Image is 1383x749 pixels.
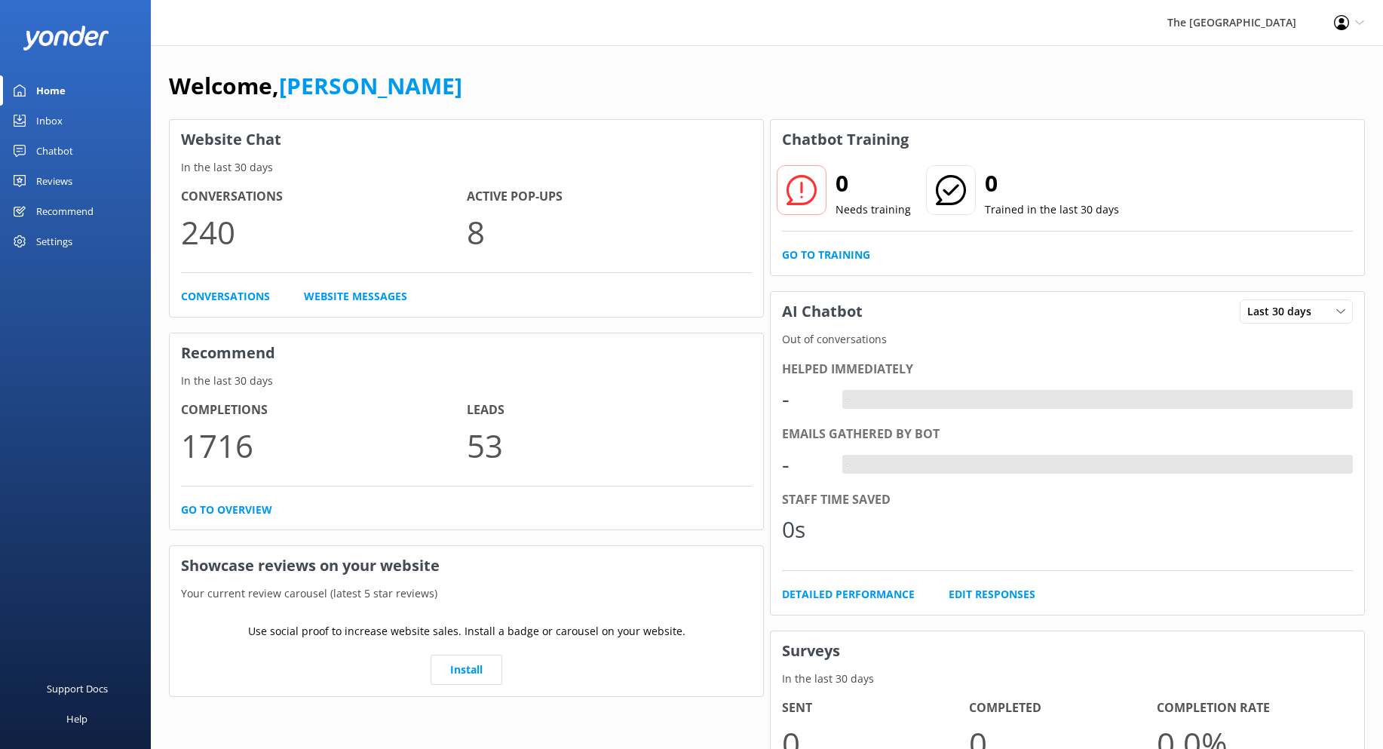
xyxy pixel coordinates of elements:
p: Trained in the last 30 days [985,201,1119,218]
div: Reviews [36,166,72,196]
h2: 0 [985,165,1119,201]
p: Use social proof to increase website sales. Install a badge or carousel on your website. [248,623,685,640]
p: 1716 [181,420,467,471]
h4: Completion Rate [1157,698,1344,718]
div: Emails gathered by bot [782,425,1353,444]
a: Go to Training [782,247,870,263]
div: Support Docs [47,674,108,704]
div: Helped immediately [782,360,1353,379]
div: - [842,455,854,474]
h3: Chatbot Training [771,120,920,159]
a: Conversations [181,288,270,305]
p: Needs training [836,201,911,218]
div: Recommend [36,196,94,226]
h4: Active Pop-ups [467,187,753,207]
img: yonder-white-logo.png [23,26,109,51]
h4: Completed [969,698,1156,718]
div: 0s [782,511,827,548]
span: Last 30 days [1247,303,1320,320]
p: In the last 30 days [170,373,763,389]
div: - [842,390,854,410]
a: Edit Responses [949,586,1035,603]
a: Go to overview [181,502,272,518]
p: 8 [467,207,753,257]
a: Detailed Performance [782,586,915,603]
p: In the last 30 days [771,671,1364,687]
h3: Showcase reviews on your website [170,546,763,585]
h4: Completions [181,401,467,420]
div: Help [66,704,87,734]
h3: Website Chat [170,120,763,159]
div: Inbox [36,106,63,136]
div: - [782,381,827,417]
p: Out of conversations [771,331,1364,348]
div: Home [36,75,66,106]
p: 53 [467,420,753,471]
h3: AI Chatbot [771,292,874,331]
h3: Recommend [170,333,763,373]
p: 240 [181,207,467,257]
h4: Leads [467,401,753,420]
div: Chatbot [36,136,73,166]
a: Install [431,655,502,685]
p: Your current review carousel (latest 5 star reviews) [170,585,763,602]
h4: Conversations [181,187,467,207]
h1: Welcome, [169,68,462,104]
p: In the last 30 days [170,159,763,176]
h3: Surveys [771,631,1364,671]
div: Staff time saved [782,490,1353,510]
div: - [782,447,827,483]
a: Website Messages [304,288,407,305]
h4: Sent [782,698,969,718]
div: Settings [36,226,72,256]
h2: 0 [836,165,911,201]
a: [PERSON_NAME] [279,70,462,101]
